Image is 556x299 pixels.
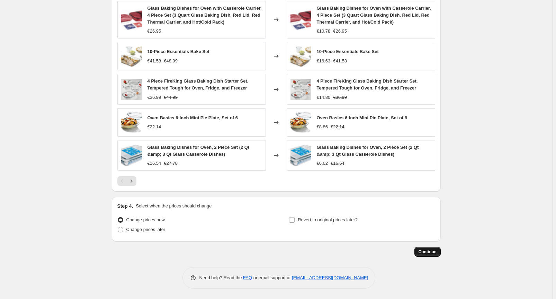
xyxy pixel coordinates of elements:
[317,123,328,130] div: €8.86
[317,94,331,101] div: €14.80
[121,112,142,133] img: 81tuf4IWvqL._AC_SL1500_80x.jpg
[147,145,250,157] span: Glass Baking Dishes for Oven, 2 Piece Set (2 Qt &amp; 3 Qt Glass Casserole Dishes)
[298,217,358,222] span: Revert to original prices later?
[292,275,368,280] a: [EMAIL_ADDRESS][DOMAIN_NAME]
[290,79,311,100] img: 61ma7iPy9BL._AC_SL1185_80x.jpg
[317,115,407,120] span: Oven Basics 6-Inch Mini Pie Plate, Set of 6
[147,78,249,91] span: 4 Piece FireKing Glass Baking Dish Starter Set, Tempered Tough for Oven, Fridge, and Freezer
[147,115,238,120] span: Oven Basics 6-Inch Mini Pie Plate, Set of 6
[121,46,142,67] img: 61g9oo1aWIL._AC_SL1500_80x.jpg
[333,94,347,101] strike: €36.99
[164,58,178,65] strike: €48.99
[290,46,311,67] img: 61g9oo1aWIL._AC_SL1500_80x.jpg
[331,123,344,130] strike: €22.14
[199,275,243,280] span: Need help? Read the
[317,145,419,157] span: Glass Baking Dishes for Oven, 2 Piece Set (2 Qt &amp; 3 Qt Glass Casserole Dishes)
[147,94,161,101] div: €36.99
[290,145,311,166] img: 71XYVb-lq1L._AC_SL1500_80x.jpg
[126,217,165,222] span: Change prices now
[317,49,379,54] span: 10-Piece Essentials Bake Set
[147,49,209,54] span: 10-Piece Essentials Bake Set
[164,160,178,167] strike: €27.78
[147,160,161,167] div: €16.54
[126,227,165,232] span: Change prices later
[147,58,161,65] div: €41.58
[147,6,262,25] span: Glass Baking Dishes for Oven with Casserole Carrier, 4 Piece Set (3 Quart Glass Baking Dish, Red ...
[147,123,161,130] div: €22.14
[317,58,331,65] div: €16.63
[121,145,142,166] img: 71XYVb-lq1L._AC_SL1500_80x.jpg
[127,176,136,186] button: Next
[252,275,292,280] span: or email support at
[333,58,347,65] strike: €41.58
[317,160,328,167] div: €6.62
[147,28,161,35] div: €26.95
[290,9,311,30] img: 61N9iuzaRaL._AC_SL1500_80x.jpg
[243,275,252,280] a: FAQ
[121,9,142,30] img: 61N9iuzaRaL._AC_SL1500_80x.jpg
[117,176,136,186] nav: Pagination
[419,249,437,255] span: Continue
[333,28,347,35] strike: €26.95
[164,94,178,101] strike: €44.99
[317,28,331,35] div: €10.78
[121,79,142,100] img: 61ma7iPy9BL._AC_SL1185_80x.jpg
[414,247,441,257] button: Continue
[136,203,212,210] p: Select when the prices should change
[317,6,431,25] span: Glass Baking Dishes for Oven with Casserole Carrier, 4 Piece Set (3 Quart Glass Baking Dish, Red ...
[117,203,133,210] h2: Step 4.
[331,160,344,167] strike: €16.54
[317,78,418,91] span: 4 Piece FireKing Glass Baking Dish Starter Set, Tempered Tough for Oven, Fridge, and Freezer
[290,112,311,133] img: 81tuf4IWvqL._AC_SL1500_80x.jpg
